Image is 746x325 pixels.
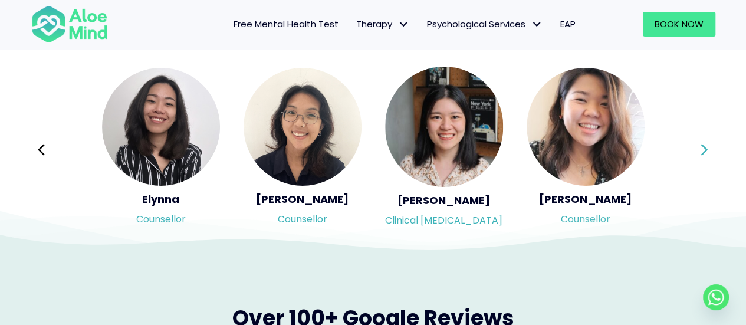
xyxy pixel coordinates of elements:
[655,18,704,30] span: Book Now
[244,192,362,206] h5: [PERSON_NAME]
[102,68,220,232] a: <h5>Elynna</h5><p>Counsellor</p> ElynnaCounsellor
[528,16,545,33] span: Psychological Services: submenu
[102,192,220,206] h5: Elynna
[527,192,645,206] h5: [PERSON_NAME]
[560,18,576,30] span: EAP
[385,67,503,187] img: <h5>Chen Wen</h5><p>Clinical Psychologist</p>
[123,12,584,37] nav: Menu
[385,67,503,233] div: Slide 1 of 18
[527,67,645,233] div: Slide 2 of 18
[225,12,347,37] a: Free Mental Health Test
[418,12,551,37] a: Psychological ServicesPsychological Services: submenu
[31,5,108,44] img: Aloe mind Logo
[347,12,418,37] a: TherapyTherapy: submenu
[356,18,409,30] span: Therapy
[643,12,715,37] a: Book Now
[244,67,362,233] div: Slide 18 of 3
[234,18,339,30] span: Free Mental Health Test
[551,12,584,37] a: EAP
[102,68,220,186] img: <h5>Elynna</h5><p>Counsellor</p>
[427,18,543,30] span: Psychological Services
[527,68,645,186] img: <h5>Karen</h5><p>Counsellor</p>
[102,67,220,233] div: Slide 17 of 3
[703,284,729,310] a: Whatsapp
[244,68,362,186] img: <h5>Emelyne</h5><p>Counsellor</p>
[395,16,412,33] span: Therapy: submenu
[244,68,362,232] a: <h5>Emelyne</h5><p>Counsellor</p> [PERSON_NAME]Counsellor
